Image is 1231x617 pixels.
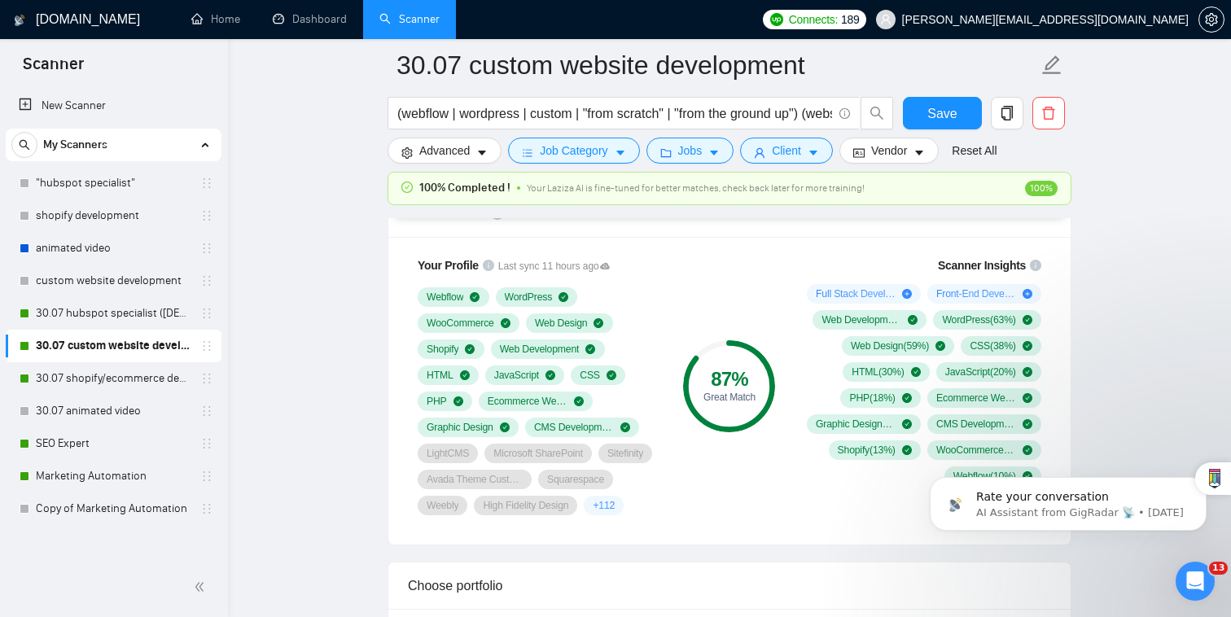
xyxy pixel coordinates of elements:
[903,97,982,129] button: Save
[488,395,567,408] span: Ecommerce Website Development
[1030,260,1041,271] span: info-circle
[427,317,494,330] span: WooCommerce
[841,11,859,28] span: 189
[772,142,801,160] span: Client
[816,287,896,300] span: Full Stack Development ( 18 %)
[476,147,488,159] span: caret-down
[36,265,191,297] a: custom website development
[935,341,945,351] span: check-circle
[200,470,213,483] span: holder
[43,129,107,161] span: My Scanners
[36,460,191,492] a: Marketing Automation
[460,370,470,380] span: check-circle
[574,396,584,406] span: check-circle
[683,370,775,389] div: 87 %
[379,12,440,26] a: searchScanner
[1041,55,1062,76] span: edit
[880,14,891,25] span: user
[200,405,213,418] span: holder
[36,330,191,362] a: 30.07 custom website development
[427,395,447,408] span: PHP
[498,259,611,274] span: Last sync 11 hours ago
[1023,393,1032,403] span: check-circle
[851,339,929,352] span: Web Design ( 59 %)
[936,392,1016,405] span: Ecommerce Website Development ( 18 %)
[991,97,1023,129] button: copy
[1023,341,1032,351] span: check-circle
[646,138,734,164] button: folderJobscaret-down
[408,562,1051,609] div: Choose portfolio
[200,339,213,352] span: holder
[36,427,191,460] a: SEO Expert
[33,199,293,226] p: How can we help?
[427,369,453,382] span: HTML
[545,370,555,380] span: check-circle
[33,371,272,388] div: We typically reply in under a minute
[913,147,925,159] span: caret-down
[615,147,626,159] span: caret-down
[19,90,208,122] a: New Scanner
[33,463,273,497] div: ✅ How To: Connect your agency to [DOMAIN_NAME]
[200,502,213,515] span: holder
[401,182,413,193] span: check-circle
[1025,181,1058,196] span: 100%
[14,7,25,33] img: logo
[493,447,583,460] span: Microsoft SharePoint
[902,445,912,455] span: check-circle
[683,392,775,402] div: Great Match
[1032,97,1065,129] button: delete
[483,260,494,271] span: info-circle
[936,418,1016,431] span: CMS Development ( 14 %)
[505,291,553,304] span: WordPress
[17,271,309,331] div: Profile image for ValeriiaRate your conversationValeriia•[DATE]
[72,286,222,299] span: Rate your conversation
[849,392,895,405] span: PHP ( 18 %)
[1198,13,1224,26] a: setting
[754,147,765,159] span: user
[1023,367,1032,377] span: check-circle
[992,106,1023,120] span: copy
[33,285,66,317] img: Profile image for Valeriia
[789,11,838,28] span: Connects:
[594,318,603,328] span: check-circle
[33,260,292,278] div: Recent message
[905,443,1231,557] iframe: Intercom notifications message
[911,367,921,377] span: check-circle
[22,508,59,519] span: Home
[94,508,151,519] span: Messages
[839,138,939,164] button: idcardVendorcaret-down
[1023,289,1032,299] span: plus-circle
[902,393,912,403] span: check-circle
[33,354,272,371] div: Send us a message
[36,167,191,199] a: "hubspot specialist"
[708,147,720,159] span: caret-down
[16,247,309,332] div: Recent messageProfile image for ValeriiaRate your conversationValeriia•[DATE]
[36,492,191,525] a: Copy of Marketing Automation
[36,199,191,232] a: shopify development
[1176,562,1215,601] iframe: Intercom live chat
[36,362,191,395] a: 30.07 shopify/ecommerce development (worldwide)
[522,147,533,159] span: bars
[902,289,912,299] span: plus-circle
[184,508,224,519] span: Tickets
[33,31,59,57] img: logo
[6,90,221,122] li: New Scanner
[547,473,604,486] span: Squarespace
[1199,13,1224,26] span: setting
[927,103,957,124] span: Save
[508,138,639,164] button: barsJob Categorycaret-down
[16,340,309,402] div: Send us a messageWe typically reply in under a minute
[607,370,616,380] span: check-circle
[10,52,97,86] span: Scanner
[419,179,510,197] span: 100% Completed !
[501,318,510,328] span: check-circle
[527,182,865,194] span: Your Laziza AI is fine-tuned for better matches, check back later for more training!
[853,147,865,159] span: idcard
[24,418,302,450] button: Search for help
[500,422,510,432] span: check-circle
[559,292,568,302] span: check-circle
[200,372,213,385] span: holder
